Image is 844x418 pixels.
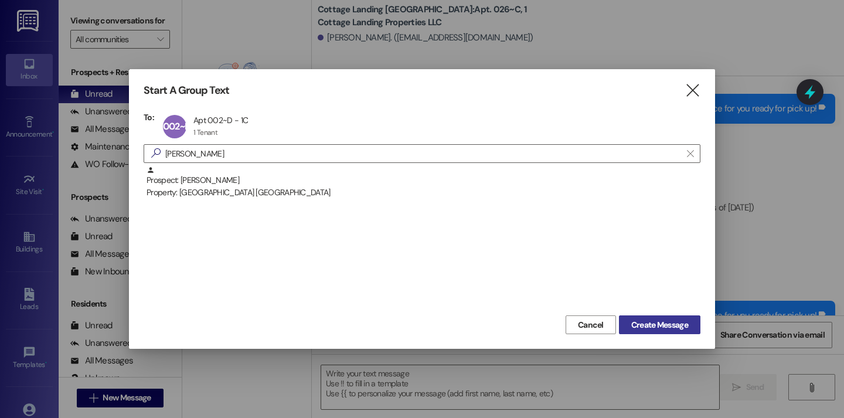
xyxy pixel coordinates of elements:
div: Prospect: [PERSON_NAME] [147,166,700,199]
h3: Start A Group Text [144,84,229,97]
input: Search for any contact or apartment [165,145,681,162]
div: 1 Tenant [193,128,217,137]
i:  [685,84,700,97]
button: Cancel [566,315,616,334]
h3: To: [144,112,154,123]
span: Create Message [631,319,688,331]
button: Clear text [681,145,700,162]
span: Cancel [578,319,604,331]
button: Create Message [619,315,700,334]
i:  [687,149,693,158]
div: Apt 002~D - 1C [193,115,248,125]
i:  [147,147,165,159]
div: Prospect: [PERSON_NAME]Property: [GEOGRAPHIC_DATA] [GEOGRAPHIC_DATA] [144,166,700,195]
div: Property: [GEOGRAPHIC_DATA] [GEOGRAPHIC_DATA] [147,186,700,199]
span: 002~D [163,120,190,132]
